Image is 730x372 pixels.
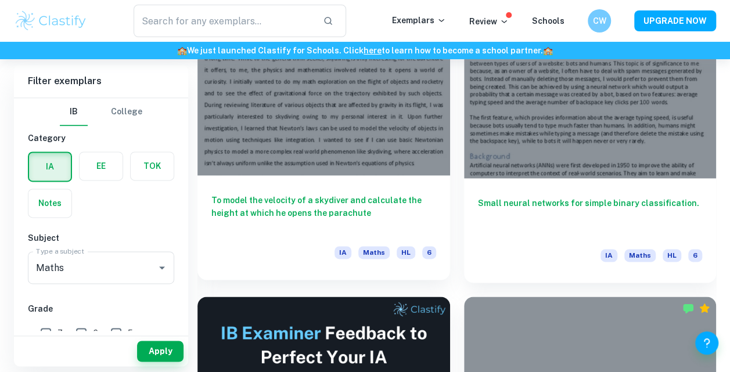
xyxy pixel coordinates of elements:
span: HL [663,249,681,262]
h6: We just launched Clastify for Schools. Click to learn how to become a school partner. [2,44,728,57]
img: Clastify logo [14,9,88,32]
span: 🏫 [177,46,187,55]
h6: Small neural networks for simple binary classification. [478,197,703,235]
h6: Grade [28,302,174,315]
span: HL [397,246,415,259]
span: IA [600,249,617,262]
button: CW [588,9,611,32]
h6: CW [593,15,606,27]
label: Type a subject [36,246,84,256]
span: Maths [624,249,656,262]
button: College [111,98,142,126]
button: Apply [137,341,184,362]
span: Maths [358,246,390,259]
div: Premium [699,302,710,314]
button: Help and Feedback [695,331,718,355]
button: EE [80,152,123,180]
button: TOK [131,152,174,180]
button: UPGRADE NOW [634,10,716,31]
a: Schools [532,16,564,26]
button: IA [29,153,71,180]
img: Marked [682,302,694,314]
span: 6 [688,249,702,262]
h6: Subject [28,232,174,244]
div: Filter type choice [60,98,142,126]
h6: Filter exemplars [14,65,188,97]
h6: To model the velocity of a skydiver and calculate the height at which he opens the parachute [211,194,436,232]
p: Review [469,15,509,28]
button: IB [60,98,88,126]
span: IA [335,246,351,259]
h6: Category [28,132,174,145]
button: Open [154,259,170,276]
span: 7 [57,327,63,340]
input: Search for any exemplars... [134,5,314,37]
span: 6 [93,327,98,340]
span: 6 [422,246,436,259]
span: 5 [128,327,133,340]
a: here [364,46,382,55]
span: 🏫 [543,46,553,55]
p: Exemplars [392,14,446,27]
button: Notes [28,189,71,217]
